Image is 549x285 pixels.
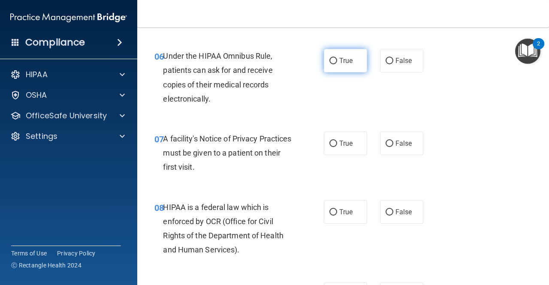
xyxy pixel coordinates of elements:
input: True [329,209,337,216]
span: True [339,139,353,147]
button: Open Resource Center, 2 new notifications [515,39,540,64]
input: False [386,209,393,216]
span: True [339,208,353,216]
p: OSHA [26,90,47,100]
input: True [329,141,337,147]
span: 08 [154,203,164,213]
input: False [386,58,393,64]
span: Ⓒ Rectangle Health 2024 [11,261,81,270]
span: True [339,57,353,65]
span: Under the HIPAA Omnibus Rule, patients can ask for and receive copies of their medical records el... [163,51,272,103]
h4: Compliance [25,36,85,48]
a: OSHA [10,90,125,100]
span: False [395,208,412,216]
span: HIPAA is a federal law which is enforced by OCR (Office for Civil Rights of the Department of Hea... [163,203,283,255]
span: 07 [154,134,164,144]
div: 2 [537,44,540,55]
a: OfficeSafe University [10,111,125,121]
span: False [395,57,412,65]
img: PMB logo [10,9,127,26]
p: Settings [26,131,57,141]
span: 06 [154,51,164,62]
a: HIPAA [10,69,125,80]
span: False [395,139,412,147]
p: OfficeSafe University [26,111,107,121]
p: HIPAA [26,69,48,80]
span: A facility's Notice of Privacy Practices must be given to a patient on their first visit. [163,134,291,171]
a: Terms of Use [11,249,47,258]
iframe: Drift Widget Chat Controller [506,226,539,258]
input: True [329,58,337,64]
a: Privacy Policy [57,249,96,258]
a: Settings [10,131,125,141]
input: False [386,141,393,147]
